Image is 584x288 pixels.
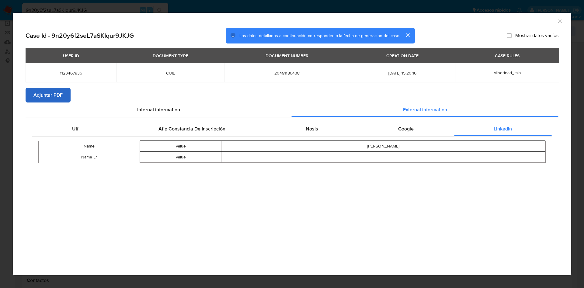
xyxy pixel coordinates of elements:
span: External information [403,106,447,113]
div: Detailed external info [32,122,552,136]
td: Value [140,152,221,162]
div: [PERSON_NAME] [221,143,545,149]
td: Name [39,141,140,152]
span: Internal information [137,106,180,113]
span: 20491186438 [231,70,342,76]
span: Minoridad_mla [493,70,521,76]
h2: Case Id - 9n20y6f2seL7aSKIqur9JKJG [26,32,134,40]
div: CREATION DATE [383,50,422,61]
span: Google [398,125,414,132]
span: Los datos detallados a continuación corresponden a la fecha de generación del caso. [239,33,400,39]
span: Afip Constancia De Inscripción [158,125,225,132]
span: [DATE] 15:20:16 [357,70,448,76]
td: Name Lr [39,152,140,163]
td: Value [140,141,221,151]
span: CUIL [124,70,217,76]
span: Mostrar datos vacíos [515,33,558,39]
button: cerrar [400,28,415,43]
span: Adjuntar PDF [33,88,63,102]
div: CASE RULES [491,50,523,61]
span: Uif [72,125,78,132]
span: Nosis [306,125,318,132]
div: closure-recommendation-modal [13,13,571,275]
button: Adjuntar PDF [26,88,71,102]
button: Cerrar ventana [557,18,562,24]
span: 1123467936 [33,70,109,76]
div: DOCUMENT TYPE [149,50,192,61]
div: USER ID [59,50,83,61]
span: Linkedin [494,125,512,132]
div: DOCUMENT NUMBER [262,50,312,61]
div: Detailed info [26,102,558,117]
input: Mostrar datos vacíos [507,33,512,38]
